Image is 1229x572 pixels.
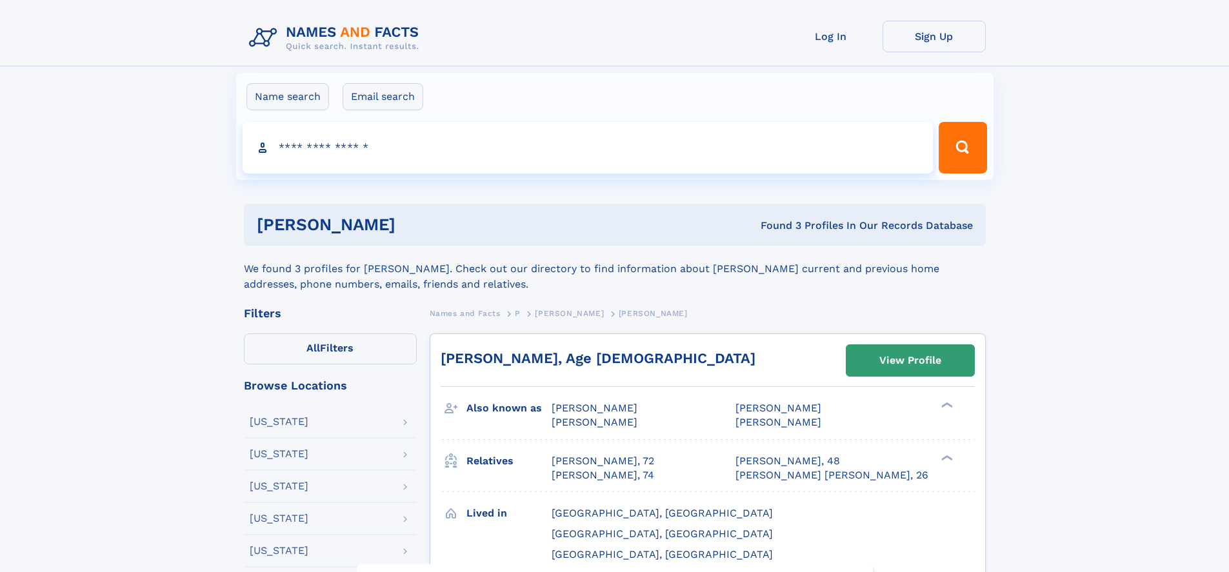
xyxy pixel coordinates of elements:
span: [GEOGRAPHIC_DATA], [GEOGRAPHIC_DATA] [552,528,773,540]
span: All [306,342,320,354]
button: Search Button [939,122,986,173]
h3: Also known as [466,397,552,419]
div: [US_STATE] [250,546,308,556]
div: View Profile [879,346,941,375]
label: Email search [343,83,423,110]
div: [US_STATE] [250,449,308,459]
div: ❯ [938,453,954,462]
h1: [PERSON_NAME] [257,217,578,233]
a: [PERSON_NAME] [535,305,604,321]
span: [PERSON_NAME] [535,309,604,318]
label: Name search [246,83,329,110]
a: [PERSON_NAME], 72 [552,454,654,468]
label: Filters [244,333,417,364]
input: search input [243,122,934,173]
span: [PERSON_NAME] [619,309,688,318]
span: [GEOGRAPHIC_DATA], [GEOGRAPHIC_DATA] [552,507,773,519]
div: [US_STATE] [250,417,308,427]
span: [PERSON_NAME] [552,416,637,428]
a: View Profile [846,345,974,376]
img: Logo Names and Facts [244,21,430,55]
h3: Lived in [466,502,552,524]
a: Names and Facts [430,305,501,321]
span: [GEOGRAPHIC_DATA], [GEOGRAPHIC_DATA] [552,548,773,560]
div: Found 3 Profiles In Our Records Database [578,219,973,233]
a: [PERSON_NAME], Age [DEMOGRAPHIC_DATA] [441,350,755,366]
div: ❯ [938,401,954,409]
span: [PERSON_NAME] [735,402,821,414]
a: Sign Up [883,21,986,52]
span: [PERSON_NAME] [552,402,637,414]
div: [US_STATE] [250,481,308,491]
a: [PERSON_NAME], 48 [735,454,840,468]
h3: Relatives [466,450,552,472]
span: [PERSON_NAME] [735,416,821,428]
div: Browse Locations [244,380,417,391]
div: Filters [244,308,417,319]
a: Log In [779,21,883,52]
div: [US_STATE] [250,513,308,524]
a: [PERSON_NAME], 74 [552,468,654,482]
div: We found 3 profiles for [PERSON_NAME]. Check out our directory to find information about [PERSON_... [244,246,986,292]
span: P [515,309,521,318]
a: P [515,305,521,321]
a: [PERSON_NAME] [PERSON_NAME], 26 [735,468,928,482]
